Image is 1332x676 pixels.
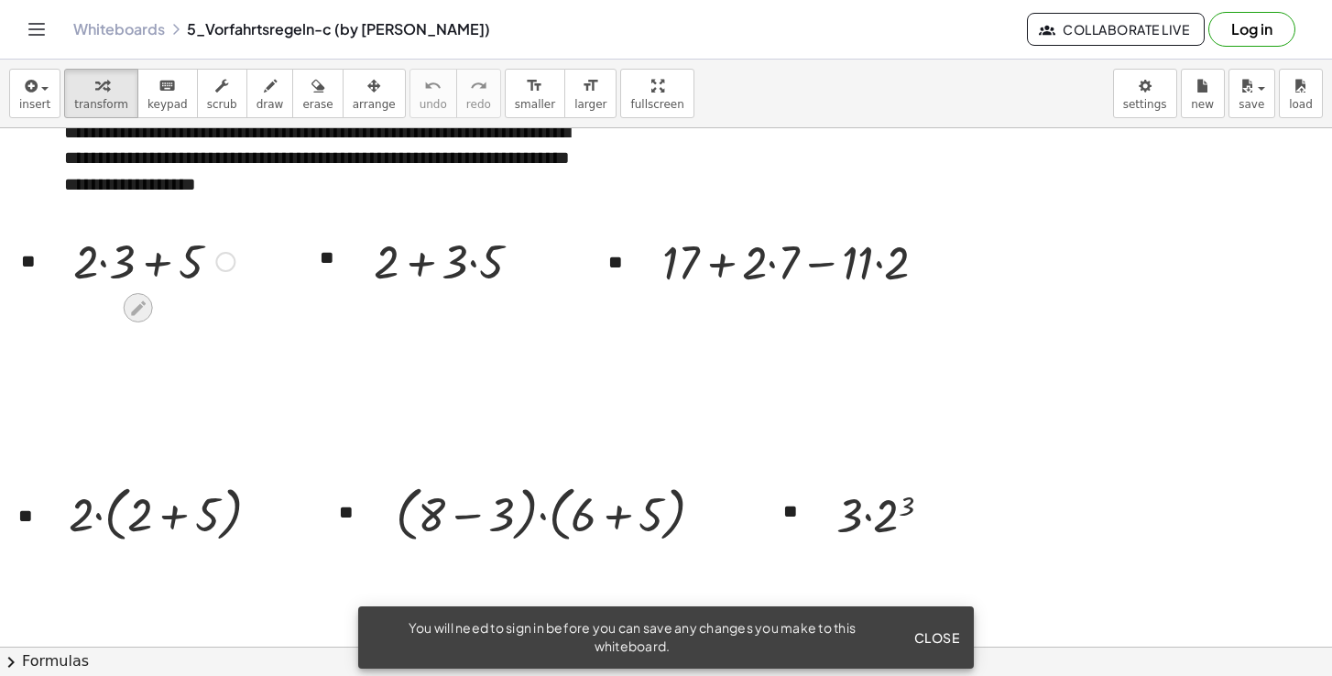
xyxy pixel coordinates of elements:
i: format_size [582,75,599,97]
button: format_sizelarger [564,69,617,118]
span: larger [574,98,606,111]
i: redo [470,75,487,97]
div: You will need to sign in before you can save any changes you make to this whiteboard. [373,619,891,656]
button: undoundo [409,69,457,118]
button: settings [1113,69,1177,118]
button: insert [9,69,60,118]
span: redo [466,98,491,111]
span: keypad [147,98,188,111]
span: draw [257,98,284,111]
button: Log in [1208,12,1295,47]
button: format_sizesmaller [505,69,565,118]
button: save [1228,69,1275,118]
button: Toggle navigation [22,15,51,44]
span: transform [74,98,128,111]
span: arrange [353,98,396,111]
button: Collaborate Live [1027,13,1205,46]
div: Edit math [124,293,153,322]
button: Close [906,621,966,654]
a: Whiteboards [73,20,165,38]
span: load [1289,98,1313,111]
button: new [1181,69,1225,118]
span: erase [302,98,333,111]
span: Collaborate Live [1043,21,1189,38]
button: scrub [197,69,247,118]
span: settings [1123,98,1167,111]
span: save [1239,98,1264,111]
i: undo [424,75,442,97]
span: insert [19,98,50,111]
button: arrange [343,69,406,118]
span: smaller [515,98,555,111]
span: new [1191,98,1214,111]
span: scrub [207,98,237,111]
button: redoredo [456,69,501,118]
span: Close [913,629,959,646]
button: draw [246,69,294,118]
i: format_size [526,75,543,97]
i: keyboard [158,75,176,97]
span: undo [420,98,447,111]
button: erase [292,69,343,118]
button: fullscreen [620,69,693,118]
span: fullscreen [630,98,683,111]
button: load [1279,69,1323,118]
button: keyboardkeypad [137,69,198,118]
button: transform [64,69,138,118]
